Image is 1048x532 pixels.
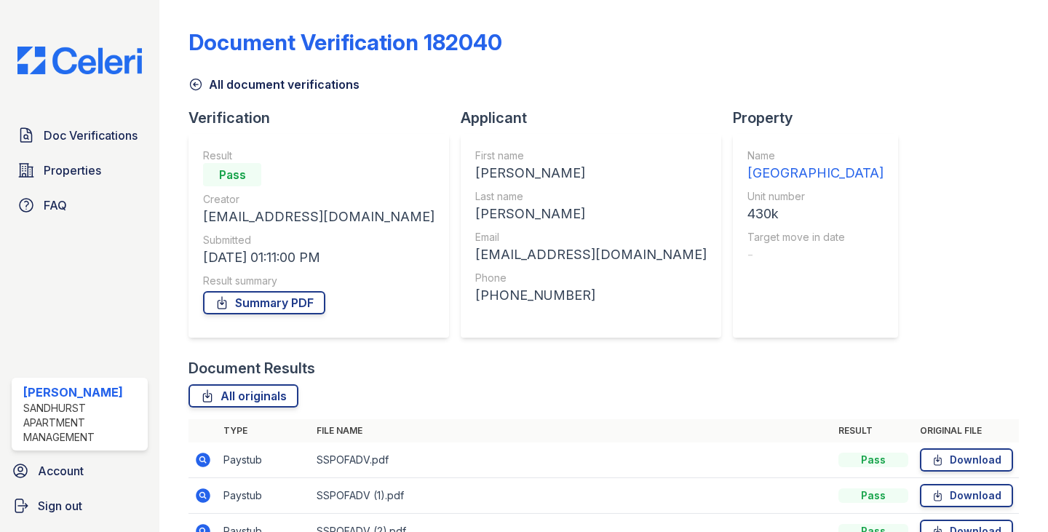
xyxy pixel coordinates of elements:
[12,121,148,150] a: Doc Verifications
[23,401,142,445] div: Sandhurst Apartment Management
[203,163,261,186] div: Pass
[833,419,914,442] th: Result
[12,191,148,220] a: FAQ
[203,192,434,207] div: Creator
[188,76,360,93] a: All document verifications
[44,162,101,179] span: Properties
[747,148,884,163] div: Name
[914,419,1019,442] th: Original file
[475,285,707,306] div: [PHONE_NUMBER]
[203,207,434,227] div: [EMAIL_ADDRESS][DOMAIN_NAME]
[12,156,148,185] a: Properties
[203,291,325,314] a: Summary PDF
[203,148,434,163] div: Result
[475,204,707,224] div: [PERSON_NAME]
[6,456,154,485] a: Account
[38,497,82,515] span: Sign out
[747,230,884,245] div: Target move in date
[747,189,884,204] div: Unit number
[475,163,707,183] div: [PERSON_NAME]
[23,384,142,401] div: [PERSON_NAME]
[188,358,315,378] div: Document Results
[218,442,311,478] td: Paystub
[44,127,138,144] span: Doc Verifications
[747,148,884,183] a: Name [GEOGRAPHIC_DATA]
[747,163,884,183] div: [GEOGRAPHIC_DATA]
[838,453,908,467] div: Pass
[188,29,502,55] div: Document Verification 182040
[38,462,84,480] span: Account
[6,47,154,74] img: CE_Logo_Blue-a8612792a0a2168367f1c8372b55b34899dd931a85d93a1a3d3e32e68fde9ad4.png
[218,478,311,514] td: Paystub
[218,419,311,442] th: Type
[461,108,733,128] div: Applicant
[311,442,833,478] td: SSPOFADV.pdf
[203,274,434,288] div: Result summary
[838,488,908,503] div: Pass
[747,245,884,265] div: -
[475,189,707,204] div: Last name
[188,108,461,128] div: Verification
[203,247,434,268] div: [DATE] 01:11:00 PM
[6,491,154,520] a: Sign out
[475,245,707,265] div: [EMAIL_ADDRESS][DOMAIN_NAME]
[44,196,67,214] span: FAQ
[475,271,707,285] div: Phone
[311,419,833,442] th: File name
[311,478,833,514] td: SSPOFADV (1).pdf
[188,384,298,408] a: All originals
[475,230,707,245] div: Email
[475,148,707,163] div: First name
[920,448,1013,472] a: Download
[920,484,1013,507] a: Download
[733,108,910,128] div: Property
[747,204,884,224] div: 430k
[203,233,434,247] div: Submitted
